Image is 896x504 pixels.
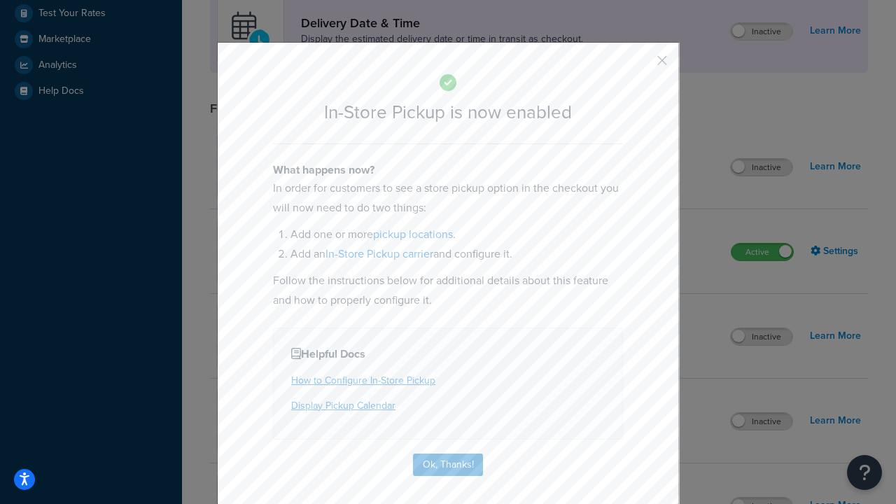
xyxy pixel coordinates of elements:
[290,225,623,244] li: Add one or more .
[273,162,623,178] h4: What happens now?
[291,346,605,363] h4: Helpful Docs
[291,373,435,388] a: How to Configure In-Store Pickup
[373,226,453,242] a: pickup locations
[291,398,395,413] a: Display Pickup Calendar
[273,178,623,218] p: In order for customers to see a store pickup option in the checkout you will now need to do two t...
[273,102,623,122] h2: In-Store Pickup is now enabled
[325,246,433,262] a: In-Store Pickup carrier
[273,271,623,310] p: Follow the instructions below for additional details about this feature and how to properly confi...
[290,244,623,264] li: Add an and configure it.
[413,454,483,476] button: Ok, Thanks!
